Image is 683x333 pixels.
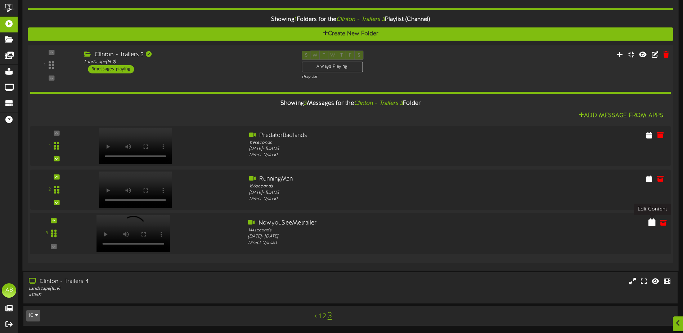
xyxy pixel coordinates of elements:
[29,277,291,286] div: Clinton - Trailers 4
[29,292,291,298] div: # 11801
[314,312,317,320] a: <
[28,27,673,41] button: Create New Folder
[576,111,665,120] button: Add Message From Apps
[336,17,385,23] i: Clinton - Trailers 3
[22,12,678,27] div: Showing Folders for the Playlist (Channel)
[84,51,291,59] div: Clinton - Trailers 3
[295,17,297,23] span: 1
[248,227,507,234] div: 144 seconds
[26,310,40,321] button: 10
[249,183,505,190] div: 166 seconds
[249,190,505,196] div: [DATE] - [DATE]
[248,234,507,240] div: [DATE] - [DATE]
[302,74,454,80] div: Play All
[249,152,505,158] div: Direct Upload
[248,240,507,247] div: Direct Upload
[249,175,505,183] div: RunningMan
[249,146,505,152] div: [DATE] - [DATE]
[323,312,326,320] a: 2
[29,286,291,292] div: Landscape ( 16:9 )
[328,311,332,321] a: 3
[319,312,321,320] a: 1
[249,131,505,139] div: PredatorBadlands
[24,96,676,111] div: Showing Messages for the Folder
[2,283,16,298] div: AB
[304,100,307,107] span: 3
[88,65,134,73] div: 3 messages playing
[249,140,505,146] div: 119 seconds
[302,62,363,72] div: Always Playing
[249,196,505,202] div: Direct Upload
[354,100,403,107] i: Clinton - Trailers 3
[84,59,291,65] div: Landscape ( 16:9 )
[248,219,507,227] div: NowyouSeeMetrailer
